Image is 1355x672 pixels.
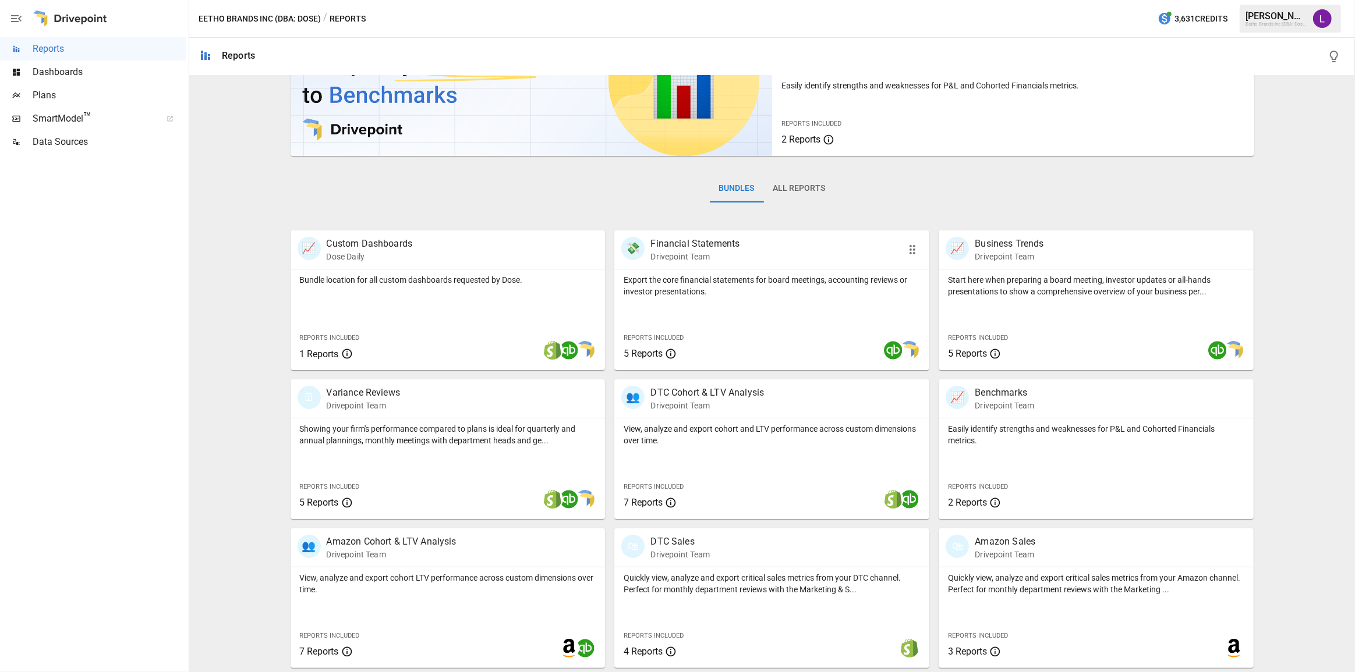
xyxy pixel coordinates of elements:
div: 🛍 [621,535,645,558]
p: Easily identify strengths and weaknesses for P&L and Cohorted Financials metrics. [948,423,1244,446]
span: Dashboards [33,65,186,79]
p: Benchmarks [975,386,1034,400]
span: Reports Included [300,632,360,639]
img: smart model [1225,341,1243,360]
div: 🛍 [946,535,969,558]
p: DTC Cohort & LTV Analysis [650,386,764,400]
span: ™ [83,110,91,125]
img: quickbooks [576,639,595,657]
img: shopify [543,490,562,509]
img: smart model [576,490,595,509]
img: quickbooks [900,490,919,509]
button: 3,631Credits [1153,8,1232,30]
img: shopify [884,490,903,509]
p: Drivepoint Team [650,549,710,560]
button: Libby Knowles [1306,2,1339,35]
p: Bundle location for all custom dashboards requested by Dose. [300,274,596,286]
span: 5 Reports [300,497,339,508]
span: 2 Reports [781,134,820,145]
img: smart model [576,341,595,360]
span: Reports Included [948,632,1008,639]
p: Showing your firm's performance compared to plans is ideal for quarterly and annual plannings, mo... [300,423,596,446]
img: quickbooks [884,341,903,360]
p: Drivepoint Team [975,549,1035,560]
p: Amazon Cohort & LTV Analysis [327,535,457,549]
p: Export the core financial statements for board meetings, accounting reviews or investor presentat... [624,274,920,297]
span: 5 Reports [948,348,987,359]
button: Eetho Brands Inc (DBA: Dose) [199,12,321,26]
span: 2 Reports [948,497,987,508]
p: Easily identify strengths and weaknesses for P&L and Cohorted Financials metrics. [781,80,1245,91]
button: All Reports [764,175,835,202]
p: Quickly view, analyze and export critical sales metrics from your Amazon channel. Perfect for mon... [948,572,1244,595]
img: smart model [900,341,919,360]
span: Reports Included [300,483,360,490]
span: Reports Included [624,632,684,639]
div: 🗓 [298,386,321,409]
div: 👥 [298,535,321,558]
div: 📈 [946,237,969,260]
span: Reports [33,42,186,56]
img: amazon [1225,639,1243,657]
img: quickbooks [560,341,578,360]
span: 4 Reports [624,646,663,657]
img: quickbooks [560,490,578,509]
p: Dose Daily [327,251,413,262]
p: Variance Reviews [327,386,400,400]
p: Business Trends [975,237,1043,251]
div: Reports [222,50,255,61]
span: 1 Reports [300,349,339,360]
div: 📈 [946,386,969,409]
button: Bundles [710,175,764,202]
img: amazon [560,639,578,657]
p: Financial Statements [650,237,740,251]
span: Reports Included [948,334,1008,342]
span: Reports Included [781,120,841,127]
div: 📈 [298,237,321,260]
p: Start here when preparing a board meeting, investor updates or all-hands presentations to show a ... [948,274,1244,297]
span: 3,631 Credits [1174,12,1227,26]
span: 7 Reports [624,497,663,508]
p: Drivepoint Team [327,549,457,560]
img: video thumbnail [291,5,773,156]
div: [PERSON_NAME] [1246,10,1306,22]
img: shopify [543,341,562,360]
img: quickbooks [1208,341,1227,360]
p: Drivepoint Team [650,251,740,262]
span: 7 Reports [300,646,339,657]
span: 3 Reports [948,646,987,657]
span: Reports Included [624,334,684,342]
p: Drivepoint Team [975,400,1034,411]
p: DTC Sales [650,535,710,549]
p: Drivepoint Team [327,400,400,411]
div: 👥 [621,386,645,409]
span: Reports Included [624,483,684,490]
span: Reports Included [948,483,1008,490]
div: Eetho Brands Inc (DBA: Dose) [1246,22,1306,27]
img: shopify [900,639,919,657]
span: 5 Reports [624,348,663,359]
div: / [323,12,327,26]
div: 💸 [621,237,645,260]
p: Drivepoint Team [975,251,1043,262]
img: Libby Knowles [1313,9,1332,28]
p: Amazon Sales [975,535,1035,549]
span: Plans [33,88,186,102]
p: View, analyze and export cohort LTV performance across custom dimensions over time. [300,572,596,595]
span: SmartModel [33,112,154,126]
p: Quickly view, analyze and export critical sales metrics from your DTC channel. Perfect for monthl... [624,572,920,595]
p: View, analyze and export cohort and LTV performance across custom dimensions over time. [624,423,920,446]
p: Drivepoint Team [650,400,764,411]
span: Reports Included [300,334,360,342]
p: Custom Dashboards [327,237,413,251]
span: Data Sources [33,135,186,149]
